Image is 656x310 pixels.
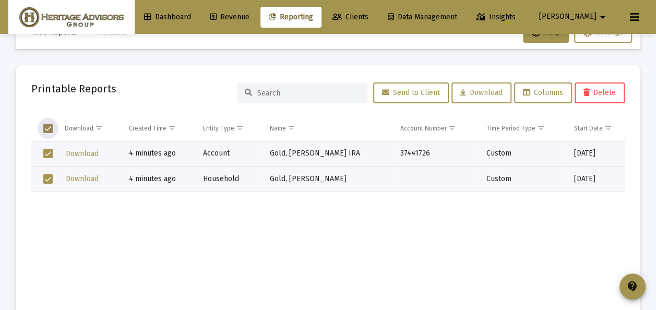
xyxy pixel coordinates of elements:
[136,7,199,28] a: Dashboard
[597,7,609,28] mat-icon: arrow_drop_down
[168,124,176,132] span: Show filter options for column 'Created Time'
[479,116,566,141] td: Column Time Period Type
[144,13,191,21] span: Dashboard
[373,82,449,103] button: Send to Client
[236,124,244,132] span: Show filter options for column 'Entity Type'
[583,88,616,97] span: Delete
[379,7,466,28] a: Data Management
[626,280,639,293] mat-icon: contact_support
[476,13,516,21] span: Insights
[263,141,393,166] td: Gold, [PERSON_NAME] IRA
[523,88,563,97] span: Columns
[460,88,503,97] span: Download
[527,6,622,27] button: [PERSON_NAME]
[566,166,630,192] td: [DATE]
[196,141,263,166] td: Account
[566,116,630,141] td: Column Start Date
[196,116,263,141] td: Column Entity Type
[575,82,625,103] button: Delete
[574,124,602,133] div: Start Date
[65,124,93,133] div: Download
[129,124,166,133] div: Created Time
[122,116,196,141] td: Column Created Time
[604,124,612,132] span: Show filter options for column 'Start Date'
[324,7,377,28] a: Clients
[382,88,440,97] span: Send to Client
[31,80,116,97] h2: Printable Reports
[263,166,393,192] td: Gold, [PERSON_NAME]
[257,89,360,98] input: Search
[57,116,122,141] td: Column Download
[95,124,103,132] span: Show filter options for column 'Download'
[514,82,572,103] button: Columns
[448,124,456,132] span: Show filter options for column 'Account Number'
[332,13,368,21] span: Clients
[66,174,99,183] span: Download
[388,13,457,21] span: Data Management
[263,116,393,141] td: Column Name
[270,124,286,133] div: Name
[479,141,566,166] td: Custom
[43,174,53,184] div: Select row
[210,13,249,21] span: Revenue
[203,124,234,133] div: Entity Type
[202,7,258,28] a: Revenue
[468,7,524,28] a: Insights
[43,149,53,158] div: Select row
[393,141,479,166] td: 37441726
[566,141,630,166] td: [DATE]
[479,166,566,192] td: Custom
[486,124,535,133] div: Time Period Type
[531,28,560,37] span: Help
[269,13,313,21] span: Reporting
[196,166,263,192] td: Household
[288,124,295,132] span: Show filter options for column 'Name'
[400,124,447,133] div: Account Number
[65,146,100,161] button: Download
[65,171,100,186] button: Download
[16,7,127,28] img: Dashboard
[393,116,479,141] td: Column Account Number
[66,149,99,158] span: Download
[451,82,511,103] button: Download
[122,141,196,166] td: 4 minutes ago
[260,7,321,28] a: Reporting
[539,13,597,21] span: [PERSON_NAME]
[122,166,196,192] td: 4 minutes ago
[43,124,53,133] div: Select all
[536,124,544,132] span: Show filter options for column 'Time Period Type'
